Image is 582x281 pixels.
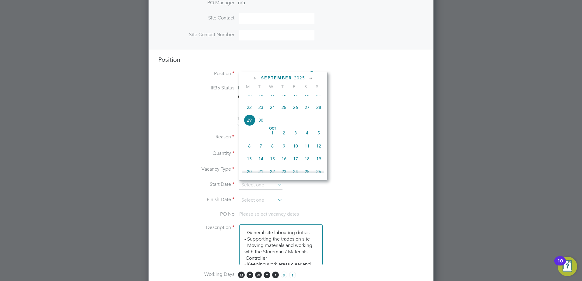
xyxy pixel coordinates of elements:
span: 23 [278,166,290,177]
span: 18 [278,89,290,100]
div: 10 [557,261,563,269]
span: 19 [290,89,301,100]
span: M [238,272,245,278]
span: S [311,84,323,89]
span: 8 [267,140,278,152]
span: S [289,272,296,278]
span: Inside IR35 [238,85,262,91]
input: Select one [239,196,282,205]
label: IR35 Status [158,85,234,91]
span: T [264,272,270,278]
label: Description [158,224,234,231]
label: Finish Date [158,196,234,203]
span: 26 [290,102,301,113]
label: Site Contact Number [158,32,234,38]
span: 16 [255,89,267,100]
span: 26 [313,166,324,177]
button: Open Resource Center, 10 new notifications [558,257,577,276]
span: 17 [290,153,301,165]
label: PO No [158,211,234,217]
span: M [242,84,254,89]
label: Site Contact [158,15,234,21]
span: 25 [278,102,290,113]
label: Reason [158,134,234,140]
span: 22 [244,102,255,113]
span: 27 [301,102,313,113]
span: The status determination for this position can be updated after creating the vacancy [237,116,320,127]
span: 24 [267,102,278,113]
span: 5 [313,127,324,139]
span: 30 [255,114,267,126]
span: 25 [301,166,313,177]
span: F [288,84,300,89]
span: 12 [313,140,324,152]
span: 20 [301,89,313,100]
span: 2025 [294,75,305,81]
label: Vacancy Type [158,166,234,172]
strong: Status Determination Statement [238,95,294,99]
span: T [254,84,265,89]
span: 11 [301,140,313,152]
span: Please select vacancy dates [239,211,299,217]
label: Working Days [158,271,234,278]
span: 7 [255,140,267,152]
span: W [255,272,262,278]
span: 22 [267,166,278,177]
span: W [265,84,277,89]
span: 1 [267,127,278,139]
span: 29 [244,114,255,126]
span: T [247,272,253,278]
span: 6 [244,140,255,152]
span: S [281,272,287,278]
h3: Position [158,56,424,64]
span: 13 [244,153,255,165]
label: Start Date [158,181,234,188]
span: 4 [301,127,313,139]
input: Select one [239,181,282,190]
span: 9 [278,140,290,152]
span: S [300,84,311,89]
span: 14 [255,153,267,165]
span: 21 [313,89,324,100]
span: 23 [255,102,267,113]
span: Oct [267,127,278,130]
span: 20 [244,166,255,177]
span: 17 [267,89,278,100]
span: 24 [290,166,301,177]
label: Position [158,71,234,77]
span: F [272,272,279,278]
span: 3 [290,127,301,139]
span: September [261,75,292,81]
span: 18 [301,153,313,165]
span: 21 [255,166,267,177]
label: Quantity [158,150,234,157]
span: 16 [278,153,290,165]
span: 2 [278,127,290,139]
span: T [277,84,288,89]
span: 19 [313,153,324,165]
span: 28 [313,102,324,113]
span: 15 [267,153,278,165]
span: 10 [290,140,301,152]
span: 15 [244,89,255,100]
input: Search for... [239,70,314,79]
